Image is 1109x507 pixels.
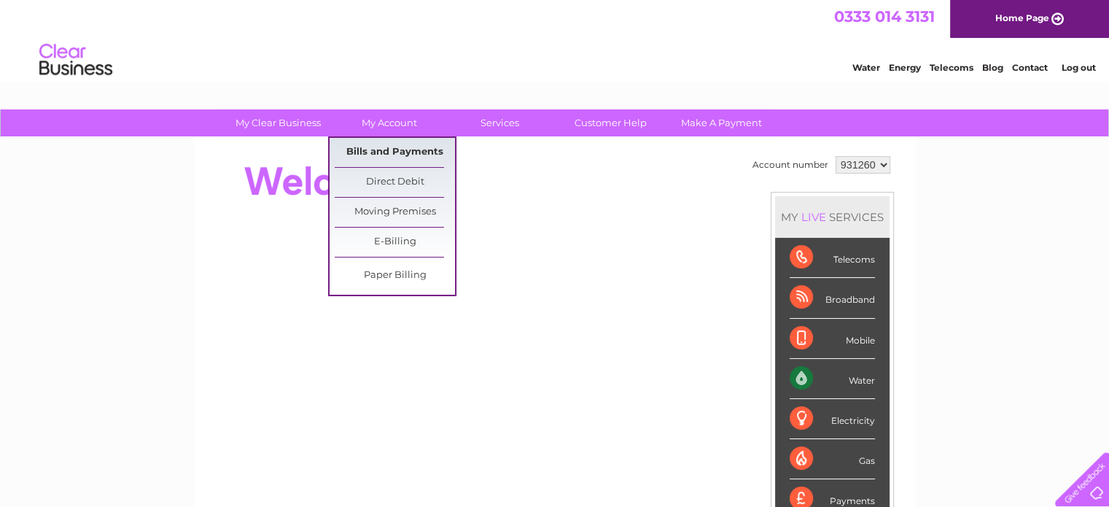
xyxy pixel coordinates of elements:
a: Services [440,109,560,136]
div: LIVE [798,210,829,224]
a: Direct Debit [335,168,455,197]
a: Make A Payment [661,109,782,136]
a: Customer Help [550,109,671,136]
a: Energy [889,62,921,73]
a: Log out [1061,62,1095,73]
a: Moving Premises [335,198,455,227]
a: Contact [1012,62,1048,73]
td: Account number [749,152,832,177]
a: My Account [329,109,449,136]
div: MY SERVICES [775,196,890,238]
div: Water [790,359,875,399]
div: Broadband [790,278,875,318]
img: logo.png [39,38,113,82]
a: E-Billing [335,228,455,257]
a: 0333 014 3131 [834,7,935,26]
div: Electricity [790,399,875,439]
div: Mobile [790,319,875,359]
a: My Clear Business [218,109,338,136]
a: Water [852,62,880,73]
a: Paper Billing [335,261,455,290]
a: Bills and Payments [335,138,455,167]
a: Telecoms [930,62,973,73]
a: Blog [982,62,1003,73]
div: Gas [790,439,875,479]
div: Telecoms [790,238,875,278]
div: Clear Business is a trading name of Verastar Limited (registered in [GEOGRAPHIC_DATA] No. 3667643... [211,8,900,71]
